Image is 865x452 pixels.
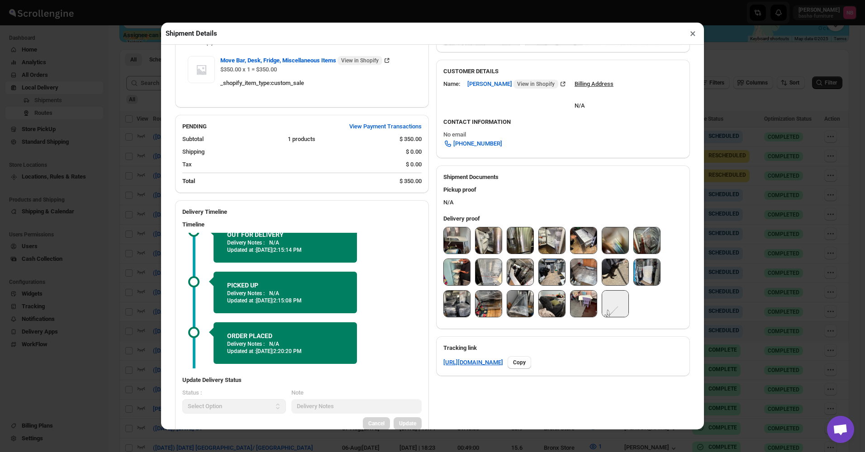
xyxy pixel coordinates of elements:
[475,227,502,254] img: bBQMRsKKijfeIIWa491lqo.jpg
[227,340,265,348] p: Delivery Notes :
[475,259,502,285] img: cOR1B8IwBweIqIGwEV-9RA.jpg
[269,239,279,246] p: N/A
[256,247,302,253] span: [DATE] | 2:15:14 PM
[399,177,422,186] div: $ 350.00
[269,340,279,348] p: N/A
[634,259,660,285] img: zJ4AOSVV3ErJhjbDRkyED.jpg
[349,122,422,131] span: View Payment Transactions
[227,290,265,297] p: Delivery Notes :
[182,220,422,229] h3: Timeline
[575,92,613,110] div: N/A
[602,227,628,254] img: qGh5ud3xMbnxqAiJGsP2y9.jpg
[507,291,533,317] img: yCDdh8GaHwShzHxAcI3HRc.jpg
[443,118,683,127] h3: CONTACT INFORMATION
[686,27,699,40] button: ×
[406,160,422,169] div: $ 0.00
[182,147,399,156] div: Shipping
[443,358,503,367] a: [URL][DOMAIN_NAME]
[269,290,279,297] p: N/A
[288,135,392,144] div: 1 products
[453,139,502,148] span: [PHONE_NUMBER]
[539,259,565,285] img: RzzYPo0-Z18BZL12_Ldi7Z.jpg
[438,137,508,151] a: [PHONE_NUMBER]
[220,56,382,65] span: Move Bar, Desk, Fridge, Miscellaneous Items
[570,259,597,285] img: BGbwq_gJFGQ2tgNkUoJT7.jpg
[507,259,533,285] img: tgQIkN_nwhB00LlP4sX-B.jpg
[444,227,470,254] img: 3rf7wixUJnZV64dQdd621.jpg
[227,297,343,304] p: Updated at :
[291,399,422,414] input: Delivery Notes
[508,356,531,369] button: Copy
[570,291,597,317] img: xoUAz669Ivys58CBZhy1i.jpg
[570,227,597,254] img: 60dxVkJcgSRLqlzJel-AM.jpg
[291,389,304,396] span: Note
[182,135,280,144] div: Subtotal
[256,348,302,354] span: [DATE] | 2:20:20 PM
[444,259,470,285] img: T9ZiGTrp1Jhsv2wZ9vsV2.jpg
[467,80,558,89] span: [PERSON_NAME]
[467,80,567,87] a: [PERSON_NAME] View in Shopify
[182,207,422,217] h2: Delivery Timeline
[443,185,683,194] h3: Pickup proof
[344,119,427,134] button: View Payment Transactions
[443,67,683,76] h3: CUSTOMER DETAILS
[507,227,533,254] img: dGPfFKVO8wYQzD3wdZ-ST.jpg
[575,80,613,87] u: Billing Address
[220,57,391,64] a: Move Bar, Desk, Fridge, Miscellaneous Items View in Shopify
[443,80,460,89] div: Name:
[227,348,343,355] p: Updated at :
[227,239,265,246] p: Delivery Notes :
[341,57,379,64] span: View in Shopify
[227,281,343,290] h2: PICKED UP
[602,291,628,317] img: PEBH5rKaSmO54mIpzf0p0.png
[182,178,195,184] b: Total
[399,135,422,144] div: $ 350.00
[517,80,555,88] span: View in Shopify
[227,246,343,254] p: Updated at :
[539,291,565,317] img: titw7mv5C6XIFLOYzkPQsg.jpg
[539,227,565,254] img: fqMHIqqqbaqAjSCE2WXA3z.jpg
[827,416,854,443] a: Open chat
[634,227,660,254] img: umkreBMA_hp6nZUHECC7fT.jpg
[227,230,343,239] h2: OUT FOR DELIVERY
[227,331,343,340] h2: ORDER PLACED
[444,291,470,317] img: qvCNG9swGVixVvPBMEDZ4.jpg
[443,344,683,353] h3: Tracking link
[406,147,422,156] div: $ 0.00
[182,122,207,131] h2: PENDING
[256,297,302,304] span: [DATE] | 2:15:08 PM
[443,131,466,138] span: No email
[220,66,277,73] span: $350.00 x 1 = $350.00
[475,291,502,317] img: h8V3sOesn7xxP-onQ0sVMd.jpg
[188,56,215,83] img: Item
[182,389,202,396] span: Status :
[602,259,628,285] img: JvUqy8S913l3ewJmROR_1P.jpg
[443,173,683,182] h2: Shipment Documents
[182,160,399,169] div: Tax
[513,359,526,366] span: Copy
[443,214,683,223] h3: Delivery proof
[166,29,217,38] h2: Shipment Details
[182,376,422,385] h3: Update Delivery Status
[220,79,416,88] div: _shopify_item_type : custom_sale
[436,182,690,211] div: N/A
